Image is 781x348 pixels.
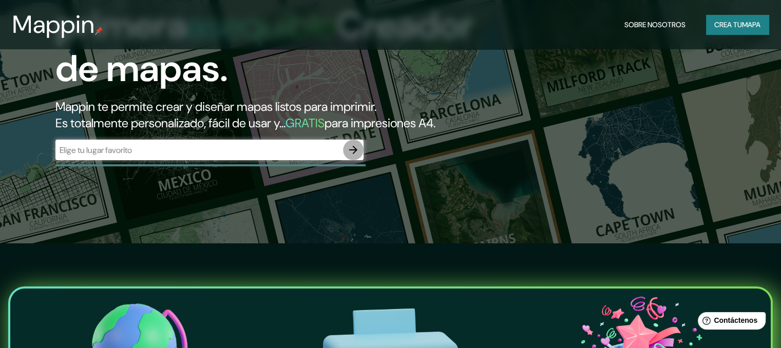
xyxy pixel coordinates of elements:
font: Mappin te permite crear y diseñar mapas listos para imprimir. [55,99,376,114]
button: Crea tumapa [706,15,769,34]
button: Sobre nosotros [620,15,690,34]
iframe: Lanzador de widgets de ayuda [690,308,770,337]
font: para impresiones A4. [325,115,435,131]
font: GRATIS [285,115,325,131]
font: Es totalmente personalizado, fácil de usar y... [55,115,285,131]
font: Crea tu [714,20,742,29]
font: Mappin [12,8,95,41]
input: Elige tu lugar favorito [55,144,343,156]
font: Sobre nosotros [624,20,685,29]
font: mapa [742,20,760,29]
img: pin de mapeo [95,27,103,35]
